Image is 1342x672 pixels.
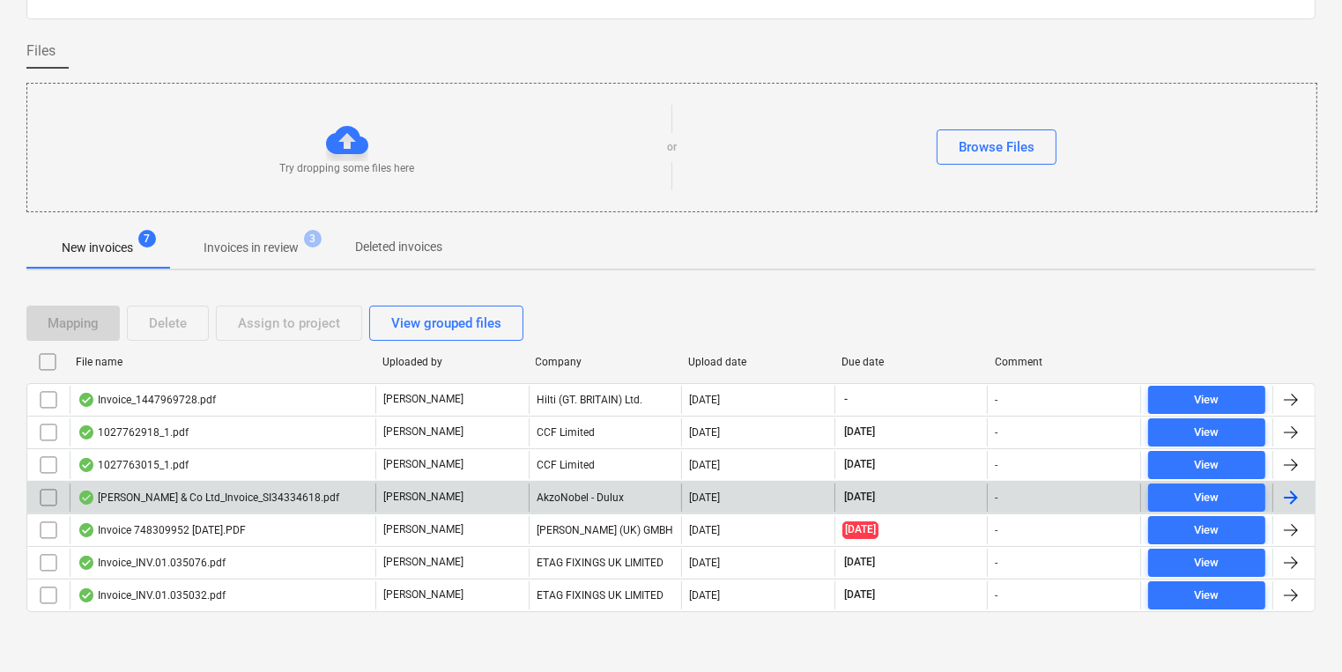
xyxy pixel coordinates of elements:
div: Invoice_INV.01.035076.pdf [78,556,226,570]
span: [DATE] [842,457,877,472]
div: - [995,524,997,536]
div: [DATE] [689,589,720,602]
p: [PERSON_NAME] [383,392,463,407]
p: or [667,140,677,155]
div: 1027762918_1.pdf [78,425,189,439]
p: New invoices [62,239,133,257]
div: Try dropping some files hereorBrowse Files [26,83,1317,212]
div: Invoice_INV.01.035032.pdf [78,588,226,602]
div: OCR finished [78,523,95,537]
iframe: Chat Widget [1254,587,1342,672]
p: [PERSON_NAME] [383,555,463,570]
div: View [1195,553,1220,573]
div: View [1195,586,1220,606]
div: View [1195,521,1220,541]
p: Deleted invoices [355,238,442,256]
div: [PERSON_NAME] (UK) GMBH [529,516,682,544]
span: 3 [304,230,322,247]
button: View [1148,549,1265,577]
span: [DATE] [842,490,877,505]
p: [PERSON_NAME] [383,522,463,537]
p: Invoices in review [204,239,299,257]
span: - [842,392,849,407]
div: View [1195,423,1220,443]
div: - [995,557,997,569]
span: 7 [138,230,156,247]
div: [DATE] [689,524,720,536]
span: [DATE] [842,521,879,538]
span: [DATE] [842,555,877,570]
div: - [995,589,997,602]
div: Invoice 748309952 [DATE].PDF [78,523,246,537]
div: View [1195,455,1220,476]
div: Due date [842,356,981,368]
div: ETAG FIXINGS UK LIMITED [529,581,682,609]
div: - [995,426,997,439]
div: [DATE] [689,491,720,504]
p: [PERSON_NAME] [383,587,463,602]
div: 1027763015_1.pdf [78,458,189,472]
button: Browse Files [937,129,1057,165]
div: AkzoNobel - Dulux [529,484,682,512]
span: [DATE] [842,425,877,439]
button: View [1148,484,1265,512]
p: Try dropping some files here [280,161,415,176]
div: [DATE] [689,557,720,569]
div: ETAG FIXINGS UK LIMITED [529,549,682,577]
button: View [1148,516,1265,544]
div: Browse Files [959,136,1034,159]
div: CCF Limited [529,451,682,479]
div: Company [536,356,675,368]
div: File name [76,356,368,368]
div: View [1195,488,1220,508]
button: View [1148,386,1265,414]
span: Files [26,41,56,62]
div: [DATE] [689,459,720,471]
div: - [995,459,997,471]
p: [PERSON_NAME] [383,425,463,439]
div: - [995,394,997,406]
button: View grouped files [369,306,523,341]
div: Upload date [688,356,827,368]
div: OCR finished [78,425,95,439]
p: [PERSON_NAME] [383,490,463,505]
div: OCR finished [78,556,95,570]
div: View [1195,390,1220,410]
span: [DATE] [842,587,877,602]
div: Uploaded by [382,356,522,368]
div: [PERSON_NAME] & Co Ltd_Invoice_SI34334618.pdf [78,491,339,505]
button: View [1148,581,1265,609]
div: CCF Limited [529,418,682,447]
button: View [1148,451,1265,479]
div: - [995,491,997,504]
div: [DATE] [689,394,720,406]
div: Hilti (GT. BRITAIN) Ltd. [529,386,682,414]
div: OCR finished [78,458,95,472]
div: Invoice_1447969728.pdf [78,393,216,407]
div: [DATE] [689,426,720,439]
p: [PERSON_NAME] [383,457,463,472]
div: View grouped files [391,312,501,335]
button: View [1148,418,1265,447]
div: OCR finished [78,393,95,407]
div: Comment [995,356,1134,368]
div: OCR finished [78,588,95,602]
